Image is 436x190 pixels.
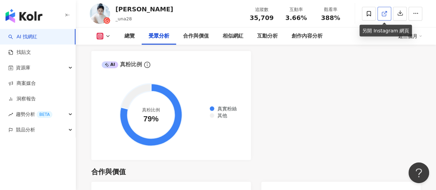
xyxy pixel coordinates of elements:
[115,16,132,21] span: _una28
[285,14,307,21] span: 3.66%
[317,6,344,13] div: 觀看率
[16,107,52,122] span: 趨勢分析
[250,14,273,21] span: 35,709
[143,61,151,69] span: info-circle
[6,9,42,23] img: logo
[16,122,35,138] span: 競品分析
[183,32,209,40] div: 合作與價值
[115,5,173,13] div: [PERSON_NAME]
[212,106,237,111] span: 真實粉絲
[223,32,243,40] div: 相似網紅
[8,80,36,87] a: 商案媒合
[249,6,275,13] div: 追蹤數
[408,162,429,183] iframe: Help Scout Beacon - Open
[212,113,227,118] span: 其他
[8,33,37,40] a: searchAI 找網紅
[257,32,278,40] div: 互動分析
[8,96,36,102] a: 洞察報告
[90,3,110,24] img: KOL Avatar
[37,111,52,118] div: BETA
[8,49,31,56] a: 找貼文
[91,167,126,177] div: 合作與價值
[102,61,142,68] div: 真粉比例
[16,60,30,76] span: 資源庫
[149,32,169,40] div: 受眾分析
[283,6,309,13] div: 互動率
[124,32,135,40] div: 總覽
[359,25,412,37] div: 另開 Instagram 網頁
[292,32,323,40] div: 創作內容分析
[321,14,340,21] span: 388%
[102,61,118,68] div: AI
[8,112,13,117] span: rise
